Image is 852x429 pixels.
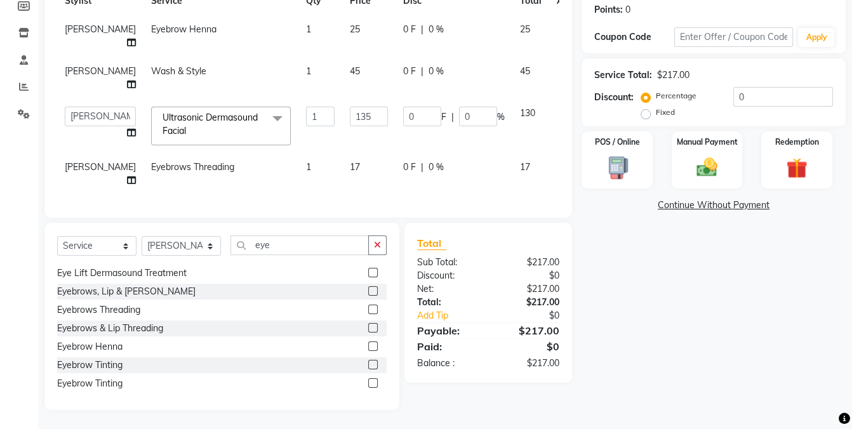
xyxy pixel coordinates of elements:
div: Payable: [408,323,488,338]
span: % [497,110,505,124]
label: Fixed [656,107,675,118]
label: POS / Online [595,136,640,148]
span: Eyebrows Threading [151,161,234,173]
span: | [421,23,423,36]
span: 0 % [429,23,444,36]
div: Eyebrows Threading [57,303,140,317]
img: _gift.svg [780,155,814,181]
div: Service Total: [594,69,652,82]
span: [PERSON_NAME] [65,161,136,173]
div: Paid: [408,339,488,354]
span: | [421,65,423,78]
span: F [441,110,446,124]
div: Eye Lift Dermasound Treatment [57,267,187,280]
input: Search or Scan [230,235,369,255]
div: Eyebrows, Lip & [PERSON_NAME] [57,285,196,298]
span: 0 F [403,161,416,174]
div: Sub Total: [408,256,488,269]
div: $217.00 [488,282,569,296]
div: Discount: [408,269,488,282]
div: $217.00 [488,323,569,338]
span: | [421,161,423,174]
span: 17 [350,161,360,173]
div: Balance : [408,357,488,370]
div: $0 [488,269,569,282]
div: Eyebrows & Lip Threading [57,322,163,335]
div: Points: [594,3,623,16]
div: Coupon Code [594,30,674,44]
div: $0 [502,309,569,322]
div: 0 [625,3,630,16]
div: $0 [488,339,569,354]
a: x [186,125,192,136]
span: 1 [306,65,311,77]
img: _pos-terminal.svg [600,155,634,181]
span: 0 % [429,65,444,78]
label: Redemption [775,136,818,148]
span: 45 [350,65,360,77]
div: Total: [408,296,488,309]
div: $217.00 [488,296,569,309]
span: | [451,110,454,124]
span: Total [417,237,446,250]
div: Eyebrow Tinting [57,359,123,372]
label: Percentage [656,90,696,102]
span: 1 [306,23,311,35]
div: $217.00 [657,69,689,82]
span: 130 [520,107,535,119]
span: Wash & Style [151,65,206,77]
span: Eyebrow Henna [151,23,216,35]
span: 25 [350,23,360,35]
span: 25 [520,23,530,35]
span: 0 % [429,161,444,174]
input: Enter Offer / Coupon Code [674,27,794,47]
span: Ultrasonic Dermasound Facial [163,112,258,136]
a: Continue Without Payment [584,199,843,212]
span: [PERSON_NAME] [65,23,136,35]
button: Apply [798,28,834,47]
div: Eyebrow Tinting [57,377,123,390]
div: $217.00 [488,357,569,370]
div: Net: [408,282,488,296]
img: _cash.svg [690,155,724,180]
a: Add Tip [408,309,502,322]
div: $217.00 [488,256,569,269]
span: 17 [520,161,530,173]
div: Discount: [594,91,634,104]
span: 0 F [403,23,416,36]
span: 0 F [403,65,416,78]
label: Manual Payment [676,136,737,148]
span: [PERSON_NAME] [65,65,136,77]
span: 1 [306,161,311,173]
span: 45 [520,65,530,77]
div: Eyebrow Henna [57,340,123,353]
